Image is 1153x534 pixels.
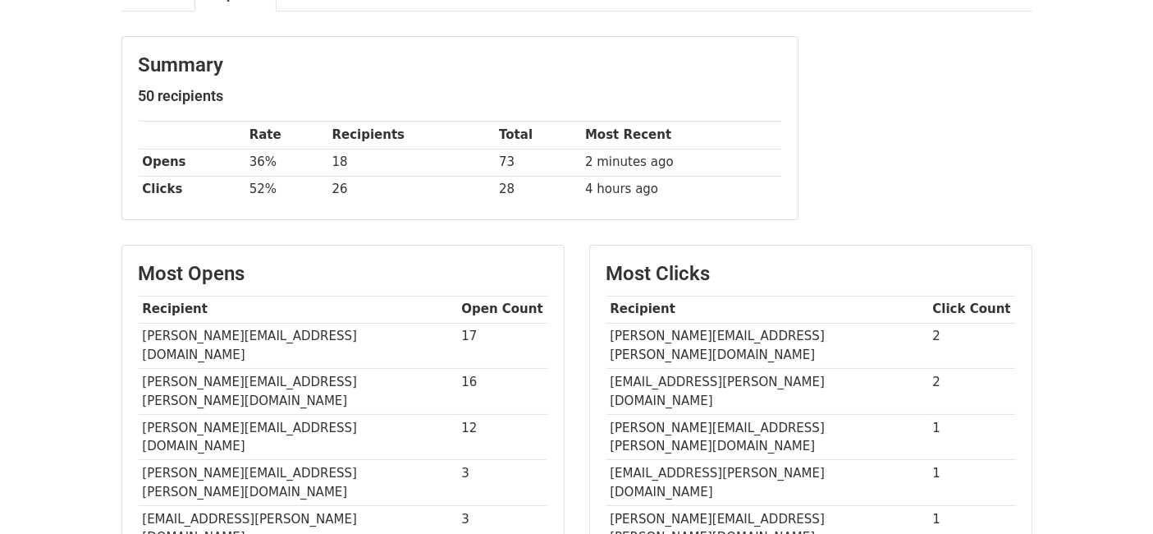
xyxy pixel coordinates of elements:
td: 2 minutes ago [581,149,780,176]
td: 17 [458,323,547,369]
td: 2 [929,369,1015,415]
td: [PERSON_NAME][EMAIL_ADDRESS][PERSON_NAME][DOMAIN_NAME] [139,460,458,506]
th: Recipient [139,296,458,323]
td: 52% [245,176,328,203]
th: Most Recent [581,122,780,149]
th: Click Count [929,296,1015,323]
th: Rate [245,122,328,149]
td: 36% [245,149,328,176]
td: 2 [929,323,1015,369]
td: 1 [929,414,1015,460]
th: Recipient [606,296,929,323]
td: 4 hours ago [581,176,780,203]
th: Clicks [139,176,245,203]
iframe: Chat Widget [1071,455,1153,534]
th: Total [495,122,581,149]
td: 18 [328,149,496,176]
th: Open Count [458,296,547,323]
h3: Summary [139,53,781,77]
td: [PERSON_NAME][EMAIL_ADDRESS][PERSON_NAME][DOMAIN_NAME] [606,414,929,460]
td: 12 [458,414,547,460]
td: 3 [458,460,547,506]
td: [PERSON_NAME][EMAIL_ADDRESS][DOMAIN_NAME] [139,414,458,460]
td: [EMAIL_ADDRESS][PERSON_NAME][DOMAIN_NAME] [606,369,929,415]
h3: Most Opens [139,262,547,286]
th: Opens [139,149,245,176]
td: 16 [458,369,547,415]
td: [PERSON_NAME][EMAIL_ADDRESS][PERSON_NAME][DOMAIN_NAME] [606,323,929,369]
td: [EMAIL_ADDRESS][PERSON_NAME][DOMAIN_NAME] [606,460,929,506]
td: 1 [929,460,1015,506]
th: Recipients [328,122,496,149]
td: [PERSON_NAME][EMAIL_ADDRESS][DOMAIN_NAME] [139,323,458,369]
h5: 50 recipients [139,87,781,105]
h3: Most Clicks [606,262,1015,286]
td: 28 [495,176,581,203]
td: 26 [328,176,496,203]
td: 73 [495,149,581,176]
td: [PERSON_NAME][EMAIL_ADDRESS][PERSON_NAME][DOMAIN_NAME] [139,369,458,415]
